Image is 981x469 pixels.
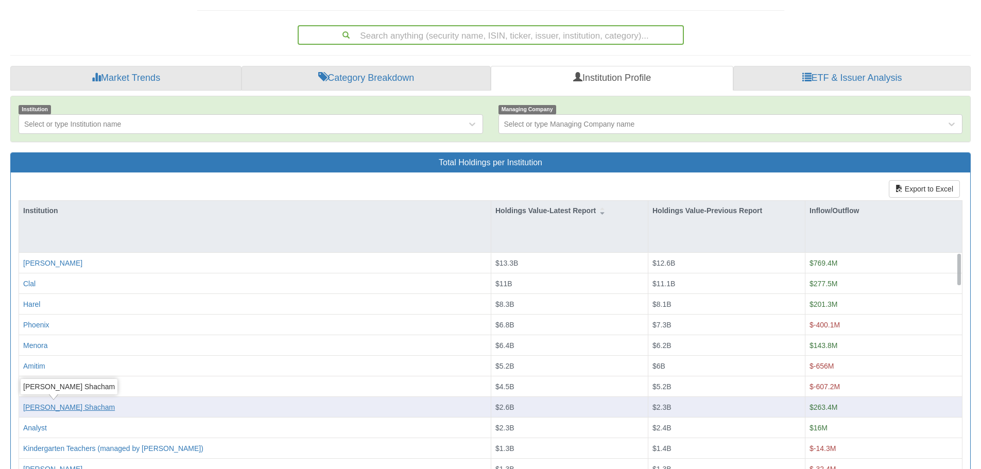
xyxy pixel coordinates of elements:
span: $12.6B [652,259,675,267]
span: $277.5M [810,280,837,288]
div: Select or type Institution name [24,119,121,129]
span: $7.3B [652,321,672,329]
button: Menora [23,340,47,351]
span: $-607.2M [810,383,840,391]
span: Managing Company [498,105,556,114]
div: Holdings Value-Previous Report [648,201,805,220]
span: $2.3B [495,424,514,432]
span: $11.1B [652,280,675,288]
span: $13.3B [495,259,518,267]
span: Institution [19,105,51,114]
button: Analyst [23,423,47,433]
span: $2.3B [652,403,672,411]
span: $2.6B [495,403,514,411]
span: $769.4M [810,259,837,267]
button: [PERSON_NAME] [23,258,82,268]
button: Harel [23,299,40,309]
span: $263.4M [810,403,837,411]
span: $2.4B [652,424,672,432]
a: Market Trends [10,66,242,91]
div: Holdings Value-Latest Report [491,201,648,220]
span: $201.3M [810,300,837,308]
span: $6B [652,362,665,370]
button: Amitim [23,361,45,371]
button: Export to Excel [889,180,960,198]
span: $6.2B [652,341,672,350]
div: Search anything (security name, ISIN, ticker, issuer, institution, category)... [299,26,683,44]
button: [PERSON_NAME] Shacham [23,402,115,412]
div: [PERSON_NAME] Shacham [21,379,117,394]
span: $5.2B [652,383,672,391]
span: $8.1B [652,300,672,308]
span: $143.8M [810,341,837,350]
span: $-14.3M [810,444,836,453]
span: $1.4B [652,444,672,453]
button: Phoenix [23,320,49,330]
span: $-400.1M [810,321,840,329]
h3: Total Holdings per Institution [19,158,962,167]
span: $6.4B [495,341,514,350]
div: Institution [19,201,491,220]
div: Inflow/Outflow [805,201,962,220]
a: ETF & Issuer Analysis [733,66,971,91]
div: Select or type Managing Company name [504,119,635,129]
span: $-656M [810,362,834,370]
button: Clal [23,279,36,289]
a: Category Breakdown [242,66,491,91]
span: $6.8B [495,321,514,329]
button: Kindergarten Teachers (managed by [PERSON_NAME]) [23,443,203,454]
span: $4.5B [495,383,514,391]
span: $11B [495,280,512,288]
a: Institution Profile [491,66,733,91]
span: $8.3B [495,300,514,308]
span: $5.2B [495,362,514,370]
span: $16M [810,424,828,432]
span: $1.3B [495,444,514,453]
